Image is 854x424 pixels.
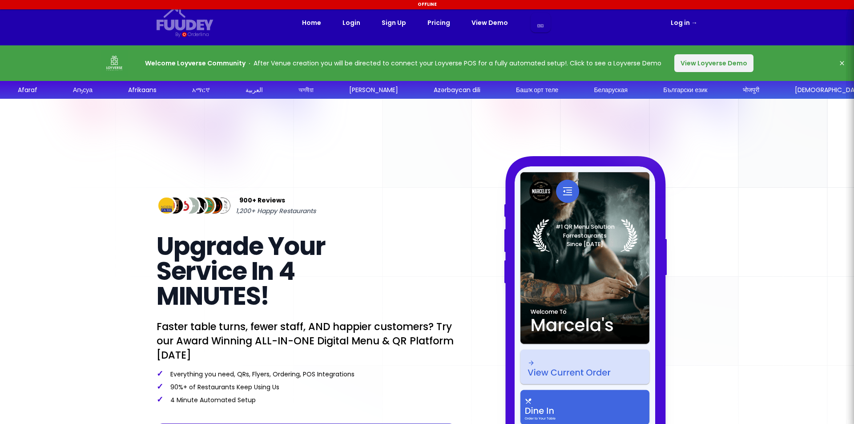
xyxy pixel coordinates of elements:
div: Orderlina [188,31,209,38]
img: Review Img [181,196,201,216]
img: Review Img [157,196,177,216]
div: Български език [663,85,707,95]
div: Offline [1,1,853,8]
img: Review Img [212,196,232,216]
div: भोजपुरी [743,85,759,95]
span: Upgrade Your Service In 4 MINUTES! [157,229,325,314]
span: → [691,18,697,27]
p: 4 Minute Automated Setup [157,395,455,404]
img: Review Img [173,196,193,216]
div: አማርኛ [192,85,210,95]
div: Аҧсуа [73,85,93,95]
p: Everything you need, QRs, Flyers, Ordering, POS Integrations [157,369,455,379]
span: 900+ Reviews [239,195,285,206]
a: Sign Up [382,17,406,28]
div: Afrikaans [128,85,157,95]
a: Pricing [427,17,450,28]
img: Review Img [205,196,225,216]
span: ✓ [157,381,163,392]
div: Башҡорт теле [516,85,558,95]
div: Беларуская [594,85,628,95]
span: 1,200+ Happy Restaurants [236,206,316,216]
button: View Loyverse Demo [674,54,753,72]
span: ✓ [157,368,163,379]
a: Login [342,17,360,28]
a: Log in [671,17,697,28]
div: العربية [246,85,263,95]
img: Review Img [197,196,217,216]
div: অসমীয়া [298,85,314,95]
span: ✓ [157,394,163,405]
div: Afaraf [18,85,37,95]
p: After Venue creation you will be directed to connect your Loyverse POS for a fully automated setu... [145,58,661,69]
div: By [175,31,180,38]
strong: Welcome Loyverse Community [145,59,246,68]
p: 90%+ of Restaurants Keep Using Us [157,382,455,392]
div: Azərbaycan dili [434,85,480,95]
img: Review Img [165,196,185,216]
img: Laurel [532,219,638,252]
a: View Demo [471,17,508,28]
p: Faster table turns, fewer staff, AND happier customers? Try our Award Winning ALL-IN-ONE Digital ... [157,319,455,362]
div: [PERSON_NAME] [349,85,398,95]
svg: {/* Added fill="currentColor" here */} {/* This rectangle defines the background. Its explicit fi... [157,7,213,31]
a: Home [302,17,321,28]
img: Review Img [189,196,209,216]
